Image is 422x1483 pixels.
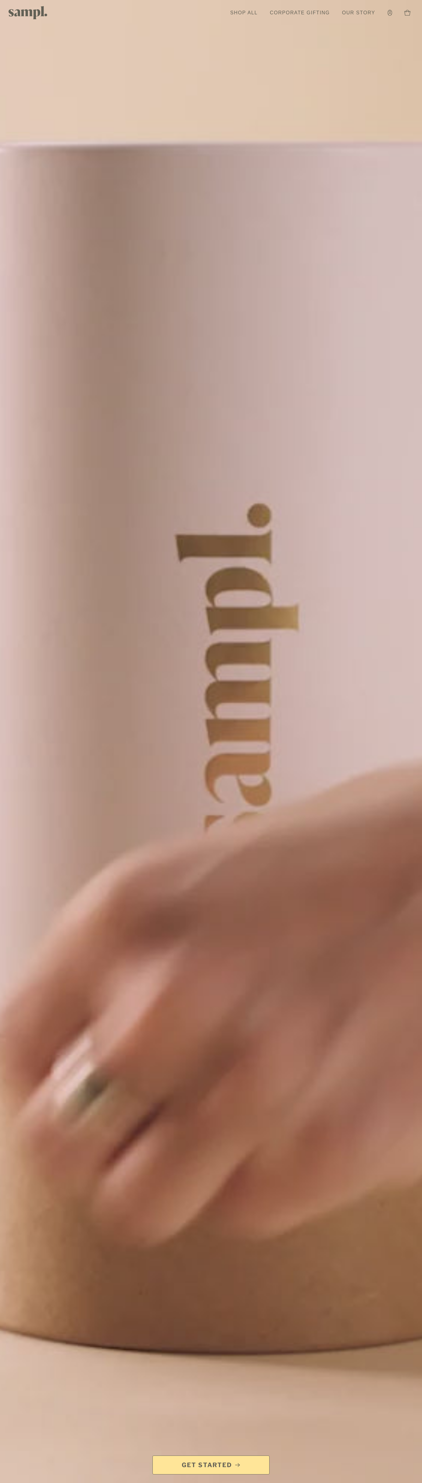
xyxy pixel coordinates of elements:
[182,1461,232,1469] span: Get Started
[267,6,333,20] a: Corporate Gifting
[9,6,48,19] img: Sampl logo
[227,6,261,20] a: Shop All
[152,1456,270,1474] a: Get Started
[339,6,378,20] a: Our Story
